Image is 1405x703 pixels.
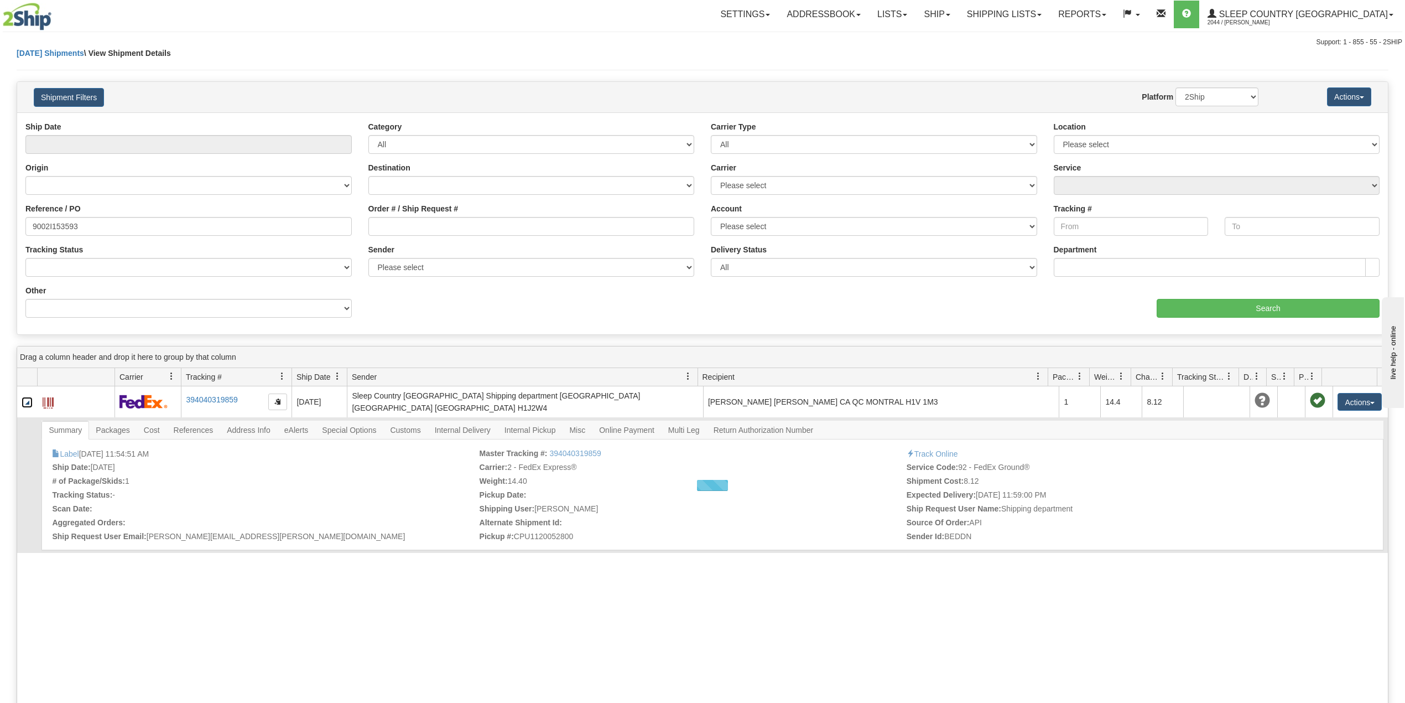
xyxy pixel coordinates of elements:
[347,386,703,417] td: Sleep Country [GEOGRAPHIC_DATA] Shipping department [GEOGRAPHIC_DATA] [GEOGRAPHIC_DATA] [GEOGRAPH...
[186,371,222,382] span: Tracking #
[1053,371,1076,382] span: Packages
[1142,91,1173,102] label: Platform
[712,1,778,28] a: Settings
[119,371,143,382] span: Carrier
[17,49,84,58] a: [DATE] Shipments
[22,397,33,408] a: Collapse
[1220,367,1239,386] a: Tracking Status filter column settings
[25,162,48,173] label: Origin
[1299,371,1308,382] span: Pickup Status
[25,203,81,214] label: Reference / PO
[1054,203,1092,214] label: Tracking #
[268,394,287,410] button: Copy to clipboard
[292,386,347,417] td: [DATE]
[43,392,54,410] a: Label
[1050,1,1115,28] a: Reports
[1303,367,1321,386] a: Pickup Status filter column settings
[711,203,742,214] label: Account
[1100,386,1142,417] td: 14.4
[3,38,1402,47] div: Support: 1 - 855 - 55 - 2SHIP
[25,285,46,296] label: Other
[1271,371,1281,382] span: Shipment Issues
[1243,371,1253,382] span: Delivery Status
[1054,162,1081,173] label: Service
[25,121,61,132] label: Ship Date
[17,347,1388,368] div: grid grouping header
[1153,367,1172,386] a: Charge filter column settings
[1054,217,1209,236] input: From
[1029,367,1048,386] a: Recipient filter column settings
[711,244,767,255] label: Delivery Status
[915,1,958,28] a: Ship
[368,162,410,173] label: Destination
[1225,217,1380,236] input: To
[296,371,330,382] span: Ship Date
[959,1,1050,28] a: Shipping lists
[778,1,869,28] a: Addressbook
[328,367,347,386] a: Ship Date filter column settings
[1094,371,1117,382] span: Weight
[1112,367,1131,386] a: Weight filter column settings
[1199,1,1402,28] a: Sleep Country [GEOGRAPHIC_DATA] 2044 / [PERSON_NAME]
[1310,393,1325,409] span: Pickup Successfully created
[1054,244,1097,255] label: Department
[1338,393,1382,411] button: Actions
[1247,367,1266,386] a: Delivery Status filter column settings
[162,367,181,386] a: Carrier filter column settings
[1327,87,1371,106] button: Actions
[1157,299,1380,318] input: Search
[869,1,915,28] a: Lists
[273,367,292,386] a: Tracking # filter column settings
[1054,121,1086,132] label: Location
[1380,295,1404,408] iframe: chat widget
[711,162,736,173] label: Carrier
[1275,367,1294,386] a: Shipment Issues filter column settings
[702,371,735,382] span: Recipient
[3,3,51,30] img: logo2044.jpg
[1255,393,1270,409] span: Unknown
[119,395,168,409] img: 2 - FedEx Express®
[1216,9,1388,19] span: Sleep Country [GEOGRAPHIC_DATA]
[1177,371,1225,382] span: Tracking Status
[368,203,459,214] label: Order # / Ship Request #
[186,395,237,404] a: 394040319859
[703,386,1059,417] td: [PERSON_NAME] [PERSON_NAME] CA QC MONTRAL H1V 1M3
[1208,17,1290,28] span: 2044 / [PERSON_NAME]
[711,121,756,132] label: Carrier Type
[25,244,83,255] label: Tracking Status
[679,367,698,386] a: Sender filter column settings
[1070,367,1089,386] a: Packages filter column settings
[352,371,377,382] span: Sender
[84,49,171,58] span: \ View Shipment Details
[34,88,104,107] button: Shipment Filters
[8,9,102,18] div: live help - online
[1059,386,1100,417] td: 1
[368,121,402,132] label: Category
[1142,386,1183,417] td: 8.12
[368,244,394,255] label: Sender
[1136,371,1159,382] span: Charge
